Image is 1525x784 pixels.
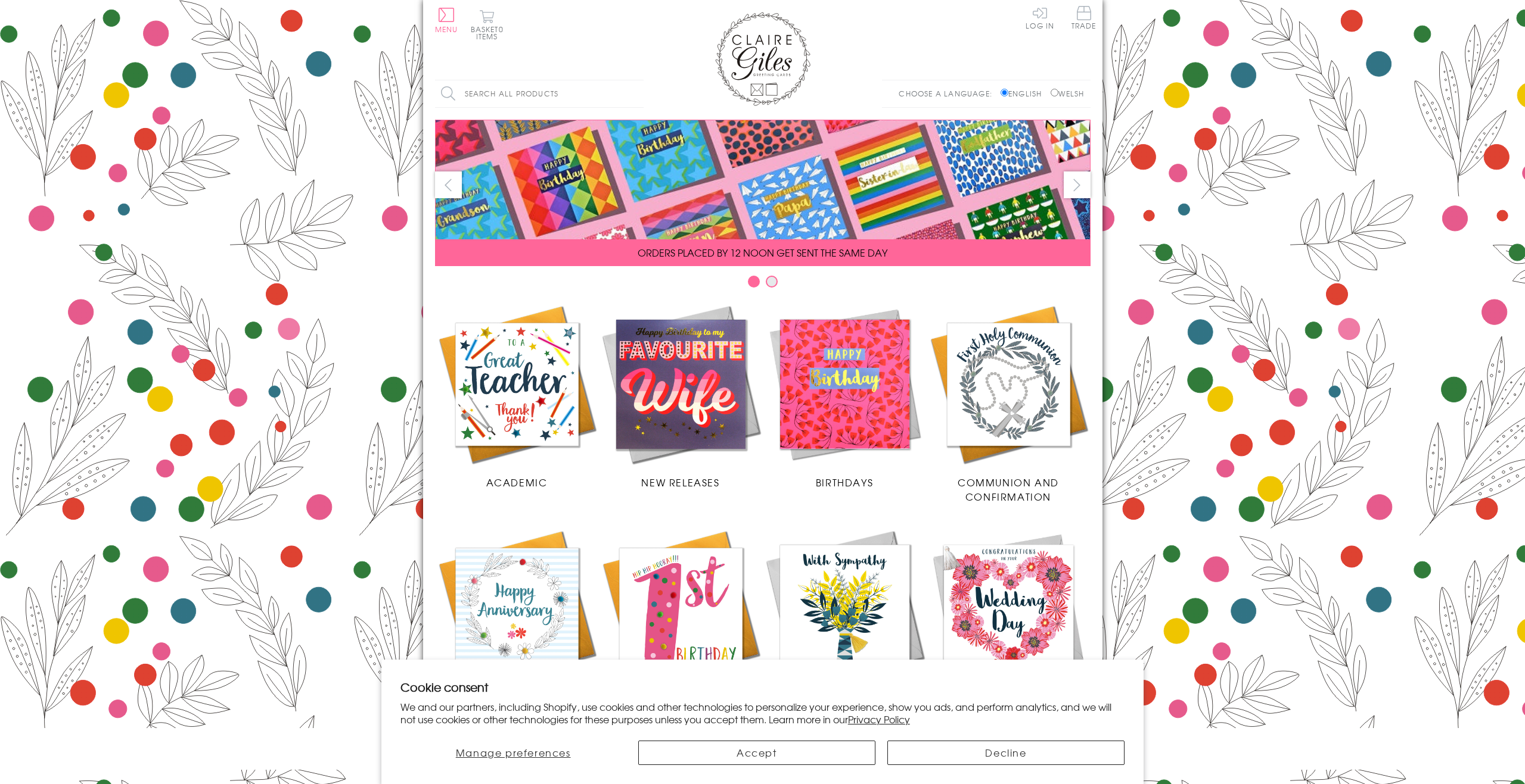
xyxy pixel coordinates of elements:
a: Sympathy [763,527,927,714]
button: Accept [638,741,875,765]
span: 0 items [476,24,504,42]
button: Decline [887,741,1125,765]
span: Manage preferences [456,745,571,760]
a: Log In [1026,6,1054,29]
p: We and our partners, including Shopify, use cookies and other technologies to personalize your ex... [400,701,1125,726]
a: Academic [435,302,599,489]
a: Age Cards [599,527,763,714]
span: Communion and Confirmation [958,475,1059,504]
input: Welsh [1051,89,1058,96]
p: Choose a language: [899,88,998,99]
a: Communion and Confirmation [927,302,1091,504]
input: Search all products [435,80,644,107]
input: Search [632,80,644,107]
a: Anniversary [435,527,599,714]
button: prev [435,171,462,198]
a: Wedding Occasions [927,527,1091,714]
a: Trade [1071,6,1097,32]
span: Menu [435,24,458,35]
a: Birthdays [763,302,927,489]
h2: Cookie consent [400,679,1125,695]
label: English [1001,88,1048,99]
button: Menu [435,8,458,33]
button: Manage preferences [400,741,626,765]
span: ORDERS PLACED BY 12 NOON GET SENT THE SAME DAY [638,245,887,260]
input: English [1001,89,1008,96]
a: Privacy Policy [848,712,910,726]
img: Claire Giles Greetings Cards [715,12,810,106]
span: Birthdays [816,475,873,489]
button: next [1064,171,1091,198]
span: Academic [486,475,548,489]
button: Basket0 items [471,10,504,40]
button: Carousel Page 1 (Current Slide) [748,276,760,288]
a: New Releases [599,302,763,489]
span: New Releases [641,475,719,489]
button: Carousel Page 2 [766,276,778,288]
span: Trade [1071,6,1097,29]
label: Welsh [1051,88,1085,99]
div: Carousel Pagination [435,275,1091,293]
